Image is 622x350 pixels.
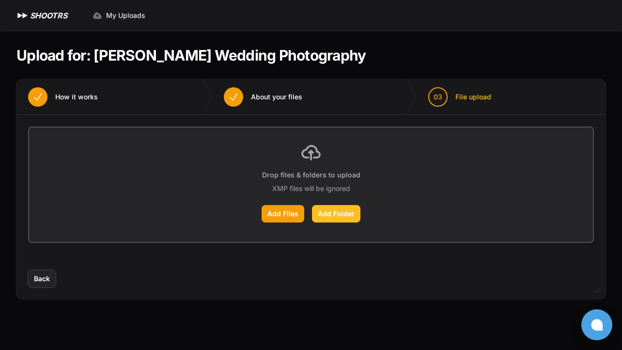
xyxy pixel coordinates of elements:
button: Back [28,270,56,287]
label: Add Files [262,205,304,223]
img: SHOOTRS [16,10,30,21]
span: Back [34,274,50,284]
p: XMP files will be ignored [272,184,350,193]
span: How it works [55,92,98,102]
span: My Uploads [106,11,145,20]
h1: SHOOTRS [30,10,67,21]
a: SHOOTRS SHOOTRS [16,10,67,21]
button: How it works [16,80,109,114]
button: 03 File upload [417,80,503,114]
span: File upload [455,92,491,102]
label: Add Folder [312,205,360,223]
h1: Upload for: [PERSON_NAME] Wedding Photography [16,47,366,64]
a: My Uploads [87,7,151,24]
p: Drop files & folders to upload [262,170,360,180]
button: About your files [212,80,314,114]
div: v2 [594,285,601,297]
span: About your files [251,92,302,102]
span: 03 [434,92,442,102]
button: Open chat window [581,309,612,340]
